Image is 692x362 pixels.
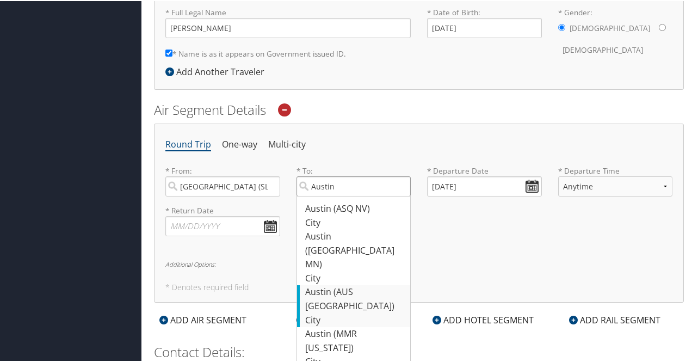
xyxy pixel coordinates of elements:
[154,312,252,326] div: ADD AIR SEGMENT
[291,312,392,326] div: ADD CAR SEGMENT
[165,215,280,235] input: MM/DD/YYYY
[154,100,684,118] h2: Air Segment Details
[165,6,411,37] label: * Full Legal Name
[427,175,542,195] input: MM/DD/YYYY
[165,260,672,266] h6: Additional Options:
[558,6,673,60] label: * Gender:
[165,164,280,195] label: * From:
[296,164,411,195] label: * To:
[165,283,672,290] h5: * Denotes required field
[296,175,411,195] input: Austin (ASQ NV)CityAustin ([GEOGRAPHIC_DATA] MN)CityAustin (AUS [GEOGRAPHIC_DATA])CityAustin (MMR...
[659,23,666,30] input: * Gender:[DEMOGRAPHIC_DATA][DEMOGRAPHIC_DATA]
[268,134,306,154] li: Multi-city
[154,342,684,360] h2: Contact Details:
[305,284,405,312] div: Austin (AUS [GEOGRAPHIC_DATA])
[305,271,405,285] div: City
[558,164,673,204] label: * Departure Time
[165,204,280,215] label: * Return Date
[305,326,405,354] div: Austin (MMR [US_STATE])
[305,201,405,215] div: Austin (ASQ NV)
[165,48,172,56] input: * Name is as it appears on Government issued ID.
[427,312,539,326] div: ADD HOTEL SEGMENT
[558,175,673,195] select: * Departure Time
[305,312,405,327] div: City
[563,39,643,59] label: [DEMOGRAPHIC_DATA]
[165,42,346,63] label: * Name is as it appears on Government issued ID.
[570,17,650,38] label: [DEMOGRAPHIC_DATA]
[165,134,211,154] li: Round Trip
[165,64,270,77] div: Add Another Traveler
[305,229,405,271] div: Austin ([GEOGRAPHIC_DATA] MN)
[165,175,280,195] input: City or Airport Code
[427,6,542,37] label: * Date of Birth:
[564,312,666,326] div: ADD RAIL SEGMENT
[305,215,405,229] div: City
[165,17,411,37] input: * Full Legal Name
[222,134,257,154] li: One-way
[558,23,565,30] input: * Gender:[DEMOGRAPHIC_DATA][DEMOGRAPHIC_DATA]
[427,164,542,175] label: * Departure Date
[427,17,542,37] input: * Date of Birth:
